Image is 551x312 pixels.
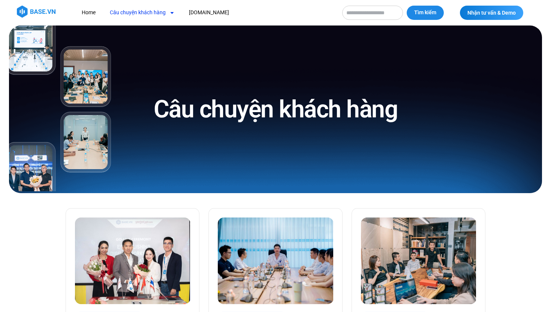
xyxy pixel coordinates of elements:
[76,6,335,19] nav: Menu
[407,6,444,20] button: Tìm kiếm
[104,6,180,19] a: Câu chuyện khách hàng
[467,10,516,15] span: Nhận tư vấn & Demo
[183,6,235,19] a: [DOMAIN_NAME]
[154,94,398,125] h1: Câu chuyện khách hàng
[460,6,523,20] a: Nhận tư vấn & Demo
[76,6,101,19] a: Home
[414,9,436,16] span: Tìm kiếm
